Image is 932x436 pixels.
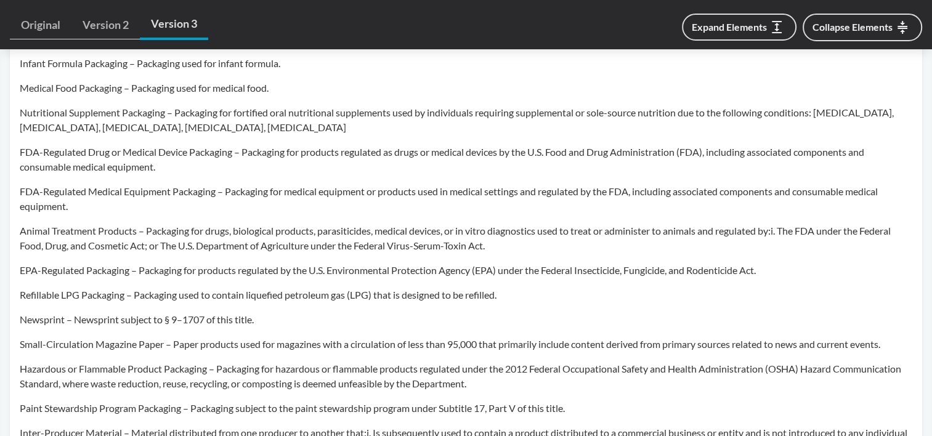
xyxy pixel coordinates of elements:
[20,312,912,327] p: Newsprint – Newsprint subject to § 9–1707 of this title.
[682,14,796,41] button: Expand Elements
[20,361,912,391] p: Hazardous or Flammable Product Packaging – Packaging for hazardous or flammable products regulate...
[10,11,71,39] a: Original
[20,337,912,352] p: Small-Circulation Magazine Paper – Paper products used for magazines with a circulation of less t...
[140,10,208,40] a: Version 3
[20,224,912,253] p: Animal Treatment Products – Packaging for drugs, biological products, parasiticides, medical devi...
[20,105,912,135] p: Nutritional Supplement Packaging – Packaging for fortified oral nutritional supplements used by i...
[20,56,912,71] p: Infant Formula Packaging – Packaging used for infant formula.
[20,263,912,278] p: EPA-Regulated Packaging – Packaging for products regulated by the U.S. Environmental Protection A...
[803,14,922,41] button: Collapse Elements
[20,401,912,416] p: Paint Stewardship Program Packaging – Packaging subject to the paint stewardship program under Su...
[20,184,912,214] p: FDA-Regulated Medical Equipment Packaging – Packaging for medical equipment or products used in m...
[20,288,912,302] p: Refillable LPG Packaging – Packaging used to contain liquefied petroleum gas (LPG) that is design...
[20,81,912,95] p: Medical Food Packaging – Packaging used for medical food.
[20,145,912,174] p: FDA-Regulated Drug or Medical Device Packaging – Packaging for products regulated as drugs or med...
[71,11,140,39] a: Version 2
